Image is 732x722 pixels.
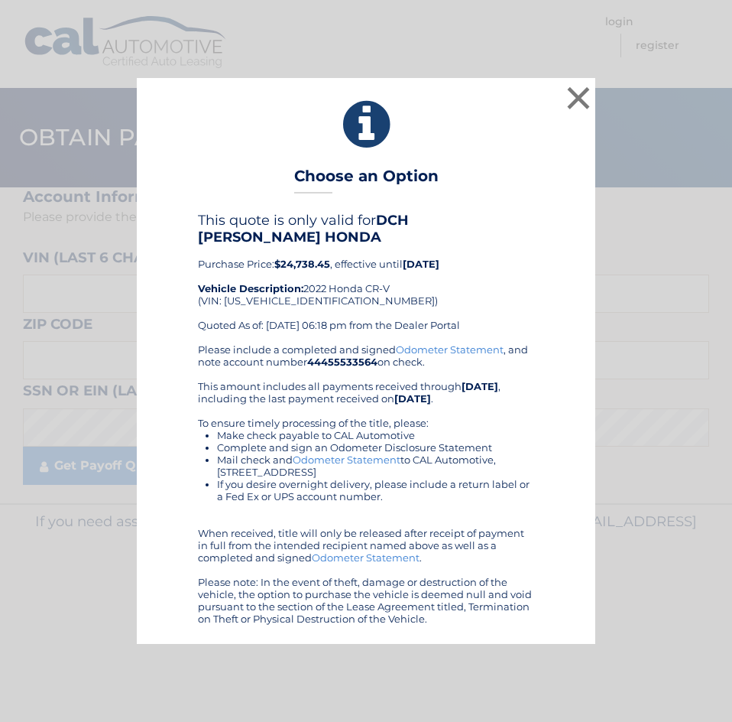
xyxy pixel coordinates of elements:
h3: Choose an Option [294,167,439,194]
li: Complete and sign an Odometer Disclosure Statement [217,441,534,454]
li: If you desire overnight delivery, please include a return label or a Fed Ex or UPS account number. [217,478,534,502]
li: Make check payable to CAL Automotive [217,429,534,441]
b: DCH [PERSON_NAME] HONDA [198,212,409,246]
b: $24,738.45 [274,258,330,270]
a: Odometer Statement [293,454,400,466]
b: [DATE] [394,392,431,405]
a: Odometer Statement [396,343,504,356]
b: 44455533564 [307,356,377,368]
button: × [563,83,594,113]
b: [DATE] [403,258,439,270]
div: Please include a completed and signed , and note account number on check. This amount includes al... [198,343,534,625]
li: Mail check and to CAL Automotive, [STREET_ADDRESS] [217,454,534,478]
h4: This quote is only valid for [198,212,534,246]
div: Purchase Price: , effective until 2022 Honda CR-V (VIN: [US_VEHICLE_IDENTIFICATION_NUMBER]) Quote... [198,212,534,343]
b: [DATE] [462,380,498,392]
a: Odometer Statement [312,551,419,564]
strong: Vehicle Description: [198,282,303,294]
